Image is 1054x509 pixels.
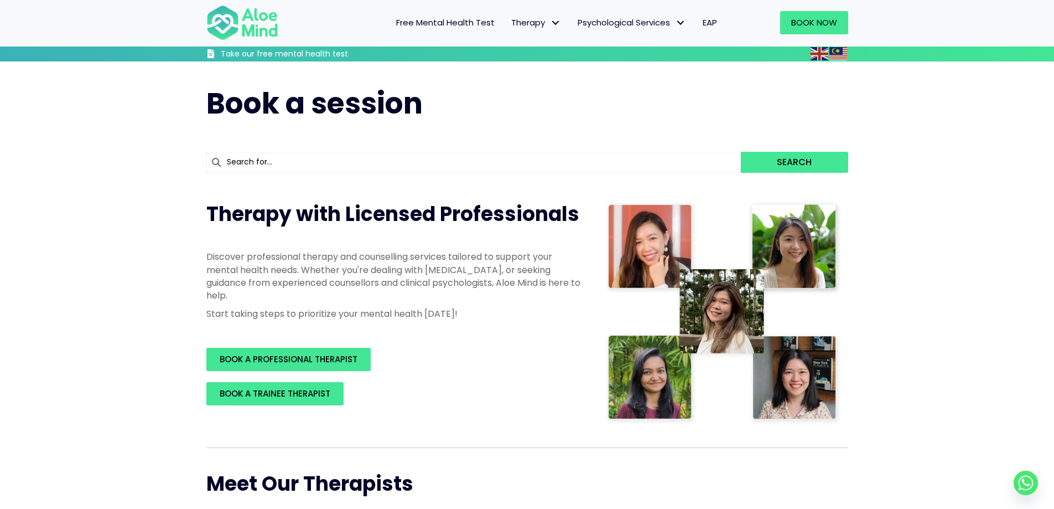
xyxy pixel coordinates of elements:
[206,470,413,498] span: Meet Our Therapists
[221,49,407,60] h3: Take our free mental health test
[206,382,344,405] a: BOOK A TRAINEE THERAPIST
[703,17,717,28] span: EAP
[388,11,503,34] a: Free Mental Health Test
[605,200,842,425] img: Therapist collage
[811,47,828,60] img: en
[503,11,569,34] a: TherapyTherapy: submenu
[694,11,725,34] a: EAP
[206,348,371,371] a: BOOK A PROFESSIONAL THERAPIST
[396,17,495,28] span: Free Mental Health Test
[293,11,725,34] nav: Menu
[811,47,829,60] a: English
[206,49,407,61] a: Take our free mental health test
[206,307,583,320] p: Start taking steps to prioritize your mental health [DATE]!
[511,17,561,28] span: Therapy
[673,15,689,31] span: Psychological Services: submenu
[829,47,848,60] a: Malay
[206,4,278,41] img: Aloe mind Logo
[220,353,357,365] span: BOOK A PROFESSIONAL THERAPIST
[548,15,564,31] span: Therapy: submenu
[206,152,741,173] input: Search for...
[578,17,686,28] span: Psychological Services
[569,11,694,34] a: Psychological ServicesPsychological Services: submenu
[791,17,837,28] span: Book Now
[829,47,847,60] img: ms
[206,250,583,302] p: Discover professional therapy and counselling services tailored to support your mental health nee...
[1014,471,1038,495] a: Whatsapp
[780,11,848,34] a: Book Now
[206,83,423,124] span: Book a session
[741,152,848,173] button: Search
[206,200,579,228] span: Therapy with Licensed Professionals
[220,388,330,399] span: BOOK A TRAINEE THERAPIST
